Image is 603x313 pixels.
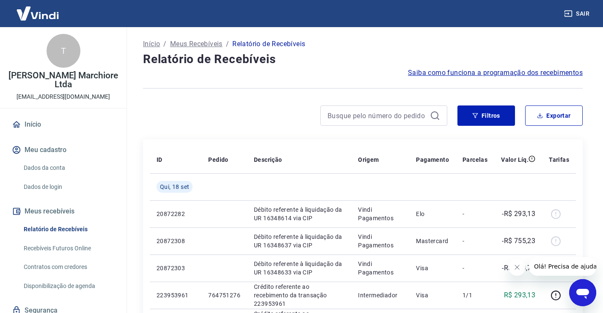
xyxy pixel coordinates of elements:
[457,105,515,126] button: Filtros
[569,279,596,306] iframe: Botão para abrir a janela de mensagens
[5,6,71,13] span: Olá! Precisa de ajuda?
[416,291,449,299] p: Visa
[502,263,535,273] p: -R$ 890,77
[358,205,402,222] p: Vindi Pagamentos
[502,236,535,246] p: -R$ 755,23
[463,264,487,272] p: -
[208,291,240,299] p: 764751276
[143,39,160,49] a: Início
[463,291,487,299] p: 1/1
[10,0,65,26] img: Vindi
[10,141,116,159] button: Meu cadastro
[157,155,162,164] p: ID
[160,183,189,191] span: Qui, 18 set
[20,159,116,177] a: Dados da conta
[20,277,116,295] a: Disponibilização de agenda
[20,240,116,257] a: Recebíveis Futuros Online
[562,6,593,22] button: Sair
[163,39,166,49] p: /
[254,283,344,308] p: Crédito referente ao recebimento da transação 223953961
[157,264,195,272] p: 20872303
[157,237,195,245] p: 20872308
[509,259,526,276] iframe: Fechar mensagem
[20,258,116,276] a: Contratos com credores
[416,237,449,245] p: Mastercard
[254,155,282,164] p: Descrição
[416,155,449,164] p: Pagamento
[226,39,229,49] p: /
[525,105,583,126] button: Exportar
[529,257,596,276] iframe: Mensagem da empresa
[157,210,195,218] p: 20872282
[328,109,427,122] input: Busque pelo número do pedido
[358,260,402,277] p: Vindi Pagamentos
[157,291,195,299] p: 223953961
[10,115,116,134] a: Início
[254,260,344,277] p: Débito referente à liquidação da UR 16348633 via CIP
[17,92,110,101] p: [EMAIL_ADDRESS][DOMAIN_NAME]
[208,155,228,164] p: Pedido
[463,210,487,218] p: -
[232,39,305,49] p: Relatório de Recebíveis
[47,34,80,68] div: T
[10,202,116,221] button: Meus recebíveis
[170,39,223,49] a: Meus Recebíveis
[254,205,344,222] p: Débito referente à liquidação da UR 16348614 via CIP
[254,233,344,249] p: Débito referente à liquidação da UR 16348637 via CIP
[416,264,449,272] p: Visa
[358,291,402,299] p: Intermediador
[549,155,569,164] p: Tarifas
[358,233,402,249] p: Vindi Pagamentos
[7,71,120,89] p: [PERSON_NAME] Marchiore Ltda
[502,209,535,219] p: -R$ 293,13
[416,210,449,218] p: Elo
[504,290,536,300] p: R$ 293,13
[358,155,379,164] p: Origem
[463,155,487,164] p: Parcelas
[463,237,487,245] p: -
[408,68,583,78] a: Saiba como funciona a programação dos recebimentos
[143,51,583,68] h4: Relatório de Recebíveis
[20,221,116,238] a: Relatório de Recebíveis
[20,178,116,196] a: Dados de login
[501,155,529,164] p: Valor Líq.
